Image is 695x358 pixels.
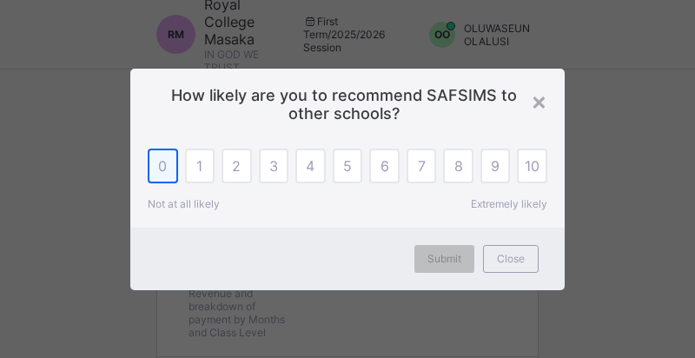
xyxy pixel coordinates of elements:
span: 9 [491,157,500,175]
span: 6 [381,157,389,175]
span: Submit [427,252,461,265]
span: 5 [343,157,352,175]
div: 0 [148,149,178,183]
span: Close [497,252,525,265]
span: 1 [196,157,202,175]
span: 7 [418,157,426,175]
span: 4 [306,157,314,175]
span: Extremely likely [471,197,547,210]
span: How likely are you to recommend SAFSIMS to other schools? [156,86,539,123]
span: 2 [232,157,241,175]
span: 8 [454,157,463,175]
span: 10 [525,157,539,175]
div: × [531,86,547,116]
span: Not at all likely [148,197,220,210]
span: 3 [269,157,278,175]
